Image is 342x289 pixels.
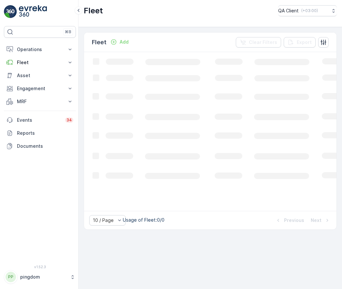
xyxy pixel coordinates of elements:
[4,69,76,82] button: Asset
[17,59,63,66] p: Fleet
[17,130,73,136] p: Reports
[120,39,129,45] p: Add
[66,117,72,123] p: 34
[284,37,316,48] button: Export
[297,39,312,46] p: Export
[4,95,76,108] button: MRF
[4,43,76,56] button: Operations
[4,140,76,153] a: Documents
[301,8,318,13] p: ( +03:00 )
[4,5,17,18] img: logo
[4,56,76,69] button: Fleet
[19,5,47,18] img: logo_light-DOdMpM7g.png
[17,98,63,105] p: MRF
[284,217,304,224] p: Previous
[17,72,63,79] p: Asset
[17,143,73,149] p: Documents
[17,46,63,53] p: Operations
[4,265,76,269] span: v 1.52.3
[4,82,76,95] button: Engagement
[274,216,305,224] button: Previous
[236,37,281,48] button: Clear Filters
[4,270,76,284] button: PPpingdom
[278,7,299,14] p: QA Client
[92,38,107,47] p: Fleet
[65,29,71,34] p: ⌘B
[4,127,76,140] a: Reports
[20,274,67,280] p: pingdom
[108,38,131,46] button: Add
[123,217,164,223] p: Usage of Fleet : 0/0
[310,216,331,224] button: Next
[17,85,63,92] p: Engagement
[17,117,61,123] p: Events
[4,114,76,127] a: Events34
[249,39,277,46] p: Clear Filters
[278,5,337,16] button: QA Client(+03:00)
[6,272,16,282] div: PP
[84,6,103,16] p: Fleet
[311,217,321,224] p: Next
